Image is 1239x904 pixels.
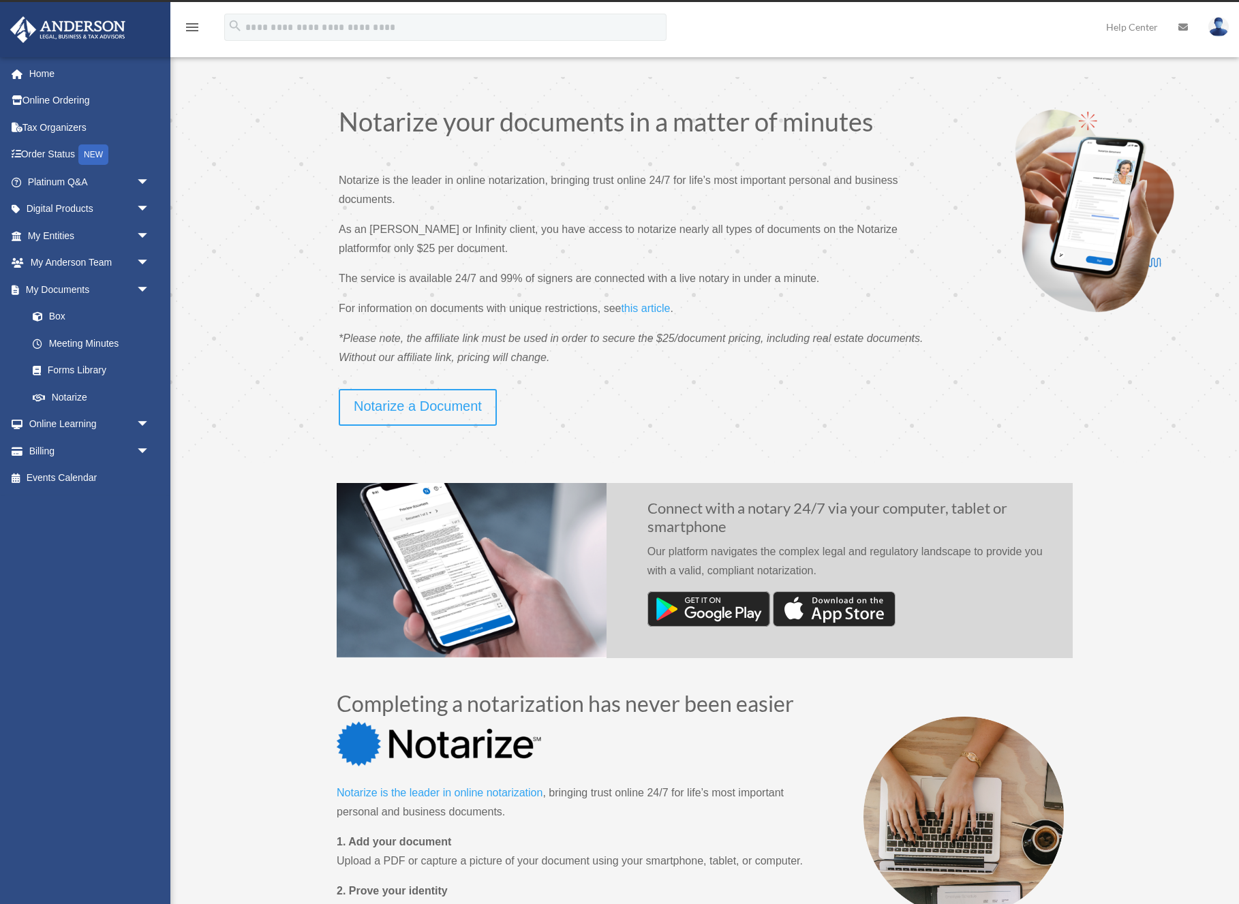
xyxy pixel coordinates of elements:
[19,357,170,384] a: Forms Library
[10,168,170,196] a: Platinum Q&Aarrow_drop_down
[337,832,814,882] p: Upload a PDF or capture a picture of your document using your smartphone, tablet, or computer.
[10,196,170,223] a: Digital Productsarrow_drop_down
[10,87,170,114] a: Online Ordering
[339,389,497,426] a: Notarize a Document
[10,60,170,87] a: Home
[339,272,819,284] span: The service is available 24/7 and 99% of signers are connected with a live notary in under a minute.
[1208,17,1229,37] img: User Pic
[136,411,164,439] span: arrow_drop_down
[339,332,923,363] span: *Please note, the affiliate link must be used in order to secure the $25/document pricing, includ...
[337,836,451,847] strong: 1. Add your document
[337,483,607,658] img: Notarize Doc-1
[10,276,170,303] a: My Documentsarrow_drop_down
[136,222,164,250] span: arrow_drop_down
[337,693,814,721] h2: Completing a notarization has never been easier
[337,783,814,832] p: , bringing trust online 24/7 for life’s most important personal and business documents.
[339,174,898,205] span: Notarize is the leader in online notarization, bringing trust online 24/7 for life’s most importa...
[136,276,164,304] span: arrow_drop_down
[136,437,164,465] span: arrow_drop_down
[228,18,243,33] i: search
[10,222,170,249] a: My Entitiesarrow_drop_down
[337,787,542,805] a: Notarize is the leader in online notarization
[10,141,170,169] a: Order StatusNEW
[1010,108,1179,313] img: Notarize-hero
[670,302,673,314] span: .
[184,24,200,35] a: menu
[647,499,1052,542] h2: Connect with a notary 24/7 via your computer, tablet or smartphone
[136,196,164,223] span: arrow_drop_down
[621,302,670,314] span: this article
[78,144,108,165] div: NEW
[10,411,170,438] a: Online Learningarrow_drop_down
[339,108,938,141] h1: Notarize your documents in a matter of minutes
[10,114,170,141] a: Tax Organizers
[19,330,170,357] a: Meeting Minutes
[10,465,170,492] a: Events Calendar
[19,303,170,330] a: Box
[378,243,508,254] span: for only $25 per document.
[339,302,621,314] span: For information on documents with unique restrictions, see
[337,885,448,897] strong: 2. Prove your identity
[6,16,129,43] img: Anderson Advisors Platinum Portal
[136,168,164,196] span: arrow_drop_down
[10,249,170,277] a: My Anderson Teamarrow_drop_down
[19,384,164,411] a: Notarize
[184,19,200,35] i: menu
[1227,2,1236,10] div: close
[136,249,164,277] span: arrow_drop_down
[339,223,898,254] span: As an [PERSON_NAME] or Infinity client, you have access to notarize nearly all types of documents...
[647,542,1052,591] p: Our platform navigates the complex legal and regulatory landscape to provide you with a valid, co...
[10,437,170,465] a: Billingarrow_drop_down
[621,302,670,321] a: this article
